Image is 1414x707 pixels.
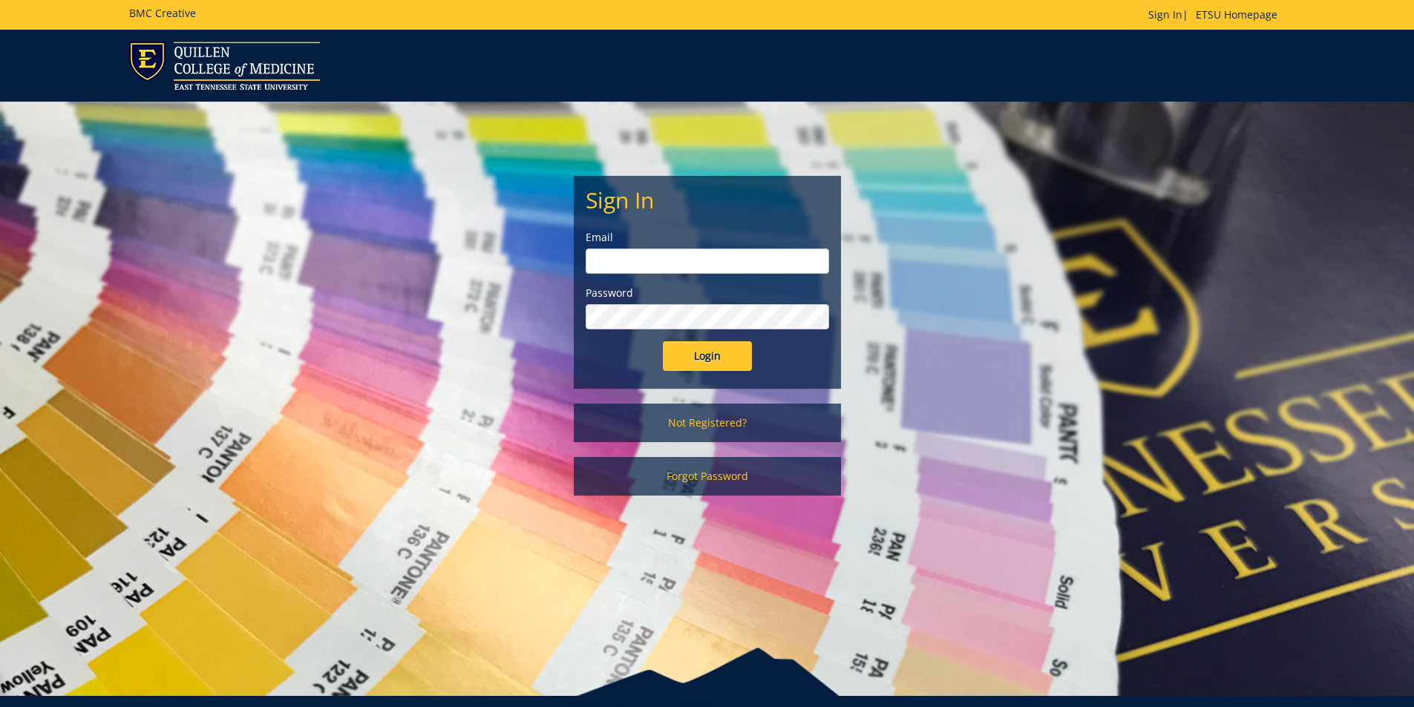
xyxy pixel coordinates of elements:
[1148,7,1285,22] p: |
[574,404,841,442] a: Not Registered?
[586,230,829,245] label: Email
[586,286,829,300] label: Password
[663,341,752,371] input: Login
[1148,7,1182,22] a: Sign In
[129,42,320,90] img: ETSU logo
[129,7,196,19] h5: BMC Creative
[574,457,841,496] a: Forgot Password
[586,188,829,212] h2: Sign In
[1188,7,1285,22] a: ETSU Homepage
